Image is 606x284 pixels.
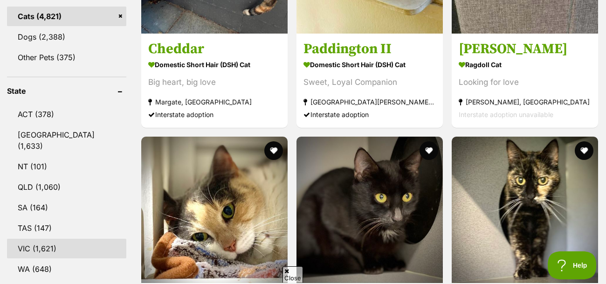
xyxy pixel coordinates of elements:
a: [PERSON_NAME] Ragdoll Cat Looking for love [PERSON_NAME], [GEOGRAPHIC_DATA] Interstate adoption u... [452,33,598,128]
iframe: Help Scout Beacon - Open [548,251,597,279]
h3: Paddington II [303,40,436,58]
div: Sweet, Loyal Companion [303,76,436,89]
strong: Domestic Short Hair (DSH) Cat [148,58,281,71]
a: SA (164) [7,198,126,217]
strong: Domestic Short Hair (DSH) Cat [303,58,436,71]
a: Dogs (2,388) [7,27,126,47]
a: Cheddar Domestic Short Hair (DSH) Cat Big heart, big love Margate, [GEOGRAPHIC_DATA] Interstate a... [141,33,288,128]
a: ACT (378) [7,104,126,124]
span: Interstate adoption unavailable [459,111,553,118]
div: Looking for love [459,76,591,89]
h3: [PERSON_NAME] [459,40,591,58]
button: favourite [575,141,593,160]
a: WA (648) [7,259,126,279]
a: QLD (1,060) [7,177,126,197]
strong: [GEOGRAPHIC_DATA][PERSON_NAME][GEOGRAPHIC_DATA] [303,96,436,108]
header: State [7,87,126,95]
div: Big heart, big love [148,76,281,89]
a: Other Pets (375) [7,48,126,67]
a: VIC (1,621) [7,239,126,258]
img: Kiki - Domestic Short Hair Cat [452,137,598,283]
img: Bella - Domestic Short Hair Cat [141,137,288,283]
a: Cats (4,821) [7,7,126,26]
img: Rosie - Domestic Short Hair Cat [296,137,443,283]
strong: Ragdoll Cat [459,58,591,71]
div: Interstate adoption [148,108,281,121]
button: favourite [420,141,438,160]
a: [GEOGRAPHIC_DATA] (1,633) [7,125,126,156]
div: Interstate adoption [303,108,436,121]
button: favourite [264,141,283,160]
a: NT (101) [7,157,126,176]
a: TAS (147) [7,218,126,238]
span: Close [282,266,303,283]
strong: Margate, [GEOGRAPHIC_DATA] [148,96,281,108]
strong: [PERSON_NAME], [GEOGRAPHIC_DATA] [459,96,591,108]
a: Paddington II Domestic Short Hair (DSH) Cat Sweet, Loyal Companion [GEOGRAPHIC_DATA][PERSON_NAME]... [296,33,443,128]
h3: Cheddar [148,40,281,58]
